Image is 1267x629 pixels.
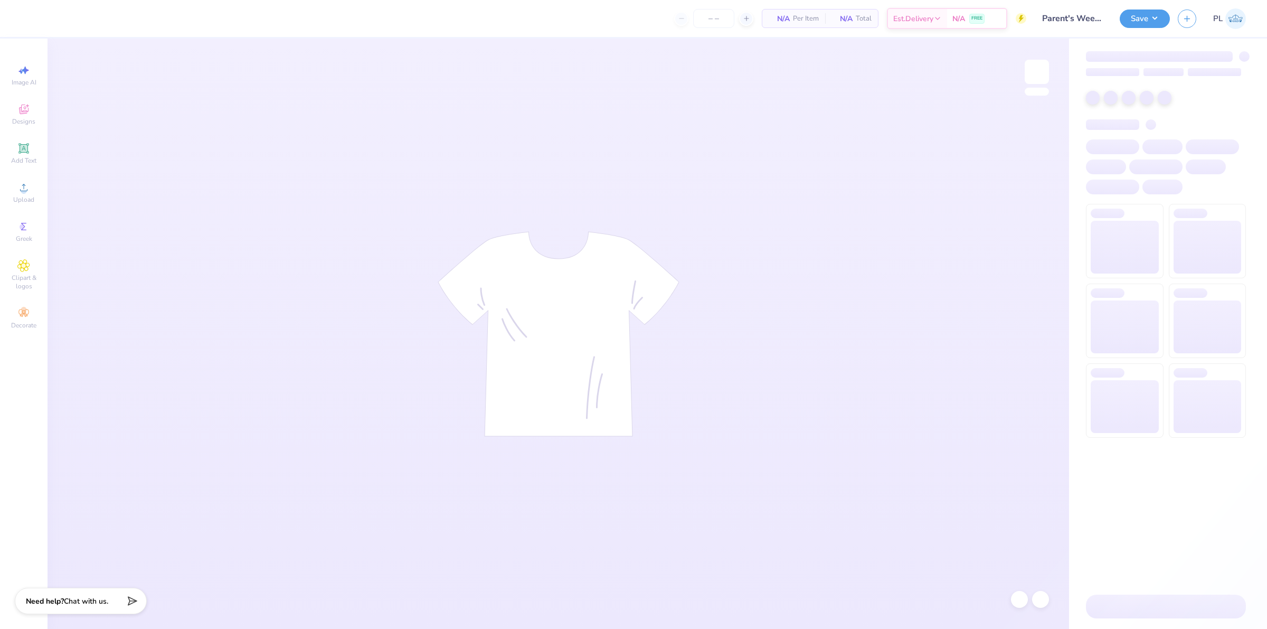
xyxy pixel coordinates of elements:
[438,231,679,437] img: tee-skeleton.svg
[1034,8,1112,29] input: Untitled Design
[64,596,108,606] span: Chat with us.
[1120,10,1170,28] button: Save
[793,13,819,24] span: Per Item
[26,596,64,606] strong: Need help?
[831,13,853,24] span: N/A
[893,13,933,24] span: Est. Delivery
[12,78,36,87] span: Image AI
[16,234,32,243] span: Greek
[952,13,965,24] span: N/A
[13,195,34,204] span: Upload
[11,321,36,330] span: Decorate
[856,13,872,24] span: Total
[769,13,790,24] span: N/A
[12,117,35,126] span: Designs
[5,274,42,290] span: Clipart & logos
[1213,13,1223,25] span: PL
[693,9,734,28] input: – –
[1225,8,1246,29] img: Pamela Lois Reyes
[971,15,982,22] span: FREE
[1213,8,1246,29] a: PL
[11,156,36,165] span: Add Text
